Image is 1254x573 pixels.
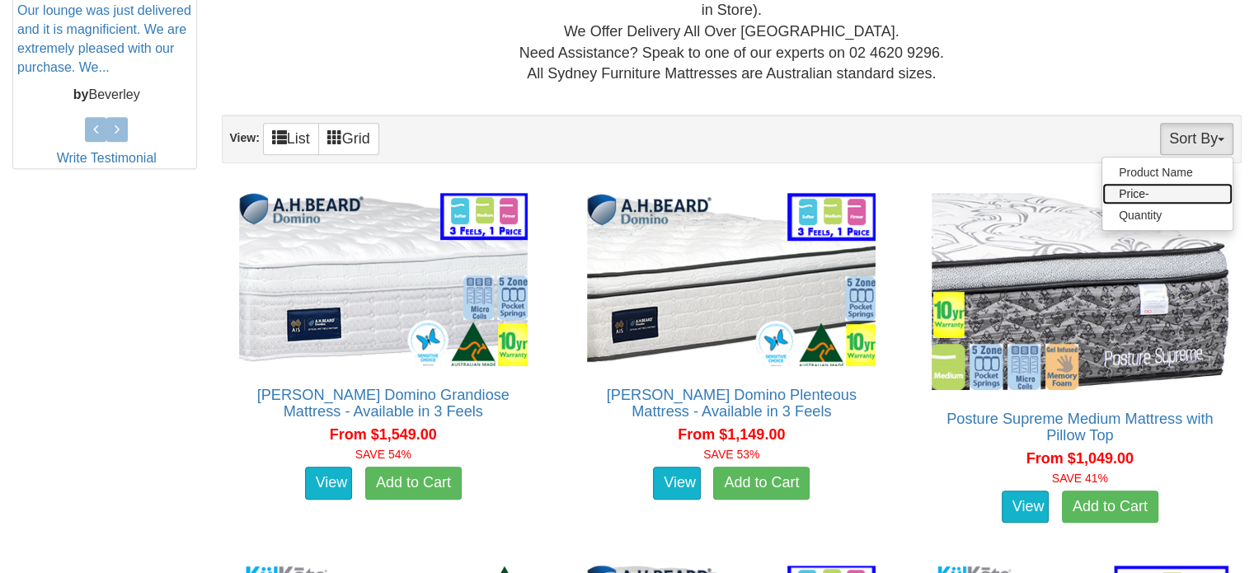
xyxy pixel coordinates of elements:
[1102,204,1233,226] a: Quantity
[946,411,1213,444] a: Posture Supreme Medium Mattress with Pillow Top
[1062,491,1158,524] a: Add to Cart
[73,87,89,101] b: by
[928,189,1233,394] img: Posture Supreme Medium Mattress with Pillow Top
[678,426,785,443] span: From $1,149.00
[235,189,532,370] img: A.H Beard Domino Grandiose Mattress - Available in 3 Feels
[583,189,880,370] img: A.H Beard Domino Plenteous Mattress - Available in 3 Feels
[305,467,353,500] a: View
[355,448,411,461] font: SAVE 54%
[1002,491,1050,524] a: View
[1052,472,1108,485] font: SAVE 41%
[703,448,759,461] font: SAVE 53%
[653,467,701,500] a: View
[263,123,319,155] a: List
[57,151,157,165] a: Write Testimonial
[17,3,191,74] a: Our lounge was just delivered and it is magnificient. We are extremely pleased with our purchase....
[1160,123,1233,155] button: Sort By
[17,86,196,105] p: Beverley
[1102,183,1233,204] a: Price-
[330,426,437,443] span: From $1,549.00
[1102,162,1233,183] a: Product Name
[318,123,379,155] a: Grid
[1026,450,1134,467] span: From $1,049.00
[230,131,260,144] strong: View:
[257,387,510,420] a: [PERSON_NAME] Domino Grandiose Mattress - Available in 3 Feels
[607,387,857,420] a: [PERSON_NAME] Domino Plenteous Mattress - Available in 3 Feels
[365,467,462,500] a: Add to Cart
[713,467,810,500] a: Add to Cart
